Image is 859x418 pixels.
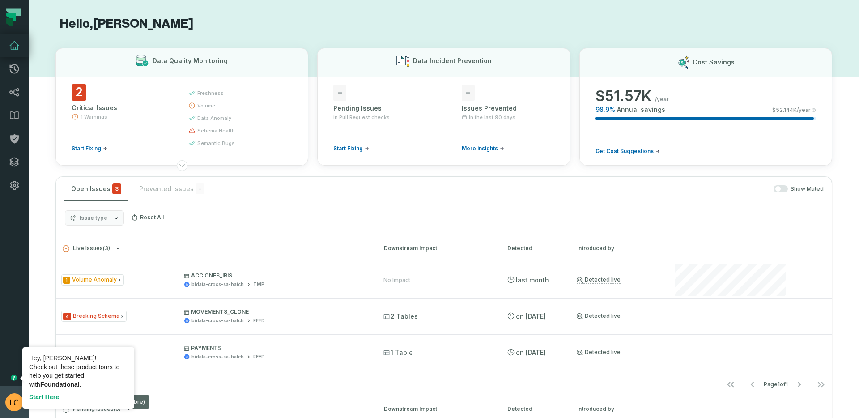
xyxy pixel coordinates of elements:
[184,272,367,279] p: ACCIONES_IRIS
[516,276,549,284] relative-time: Aug 23, 2025, 9:26 PM GMT-5
[65,210,124,226] button: Issue type
[191,317,244,324] div: bidata-cross-sa-batch
[333,85,346,101] span: -
[29,354,128,389] div: Hey, [PERSON_NAME]! ​Check out these product tours to help you get started with .
[577,312,621,320] a: Detected live
[153,56,228,65] h3: Data Quality Monitoring
[810,375,832,393] button: Go to last page
[595,148,654,155] span: Get Cost Suggestions
[579,48,832,166] button: Cost Savings$51.57K/year98.9%Annual savings$52.144K/yearGet Cost Suggestions
[595,148,660,155] a: Get Cost Suggestions
[333,145,363,152] span: Start Fixing
[383,348,413,357] span: 1 Table
[215,185,824,193] div: Show Muted
[191,281,244,288] div: bidata-cross-sa-batch
[72,145,107,152] a: Start Fixing
[128,210,167,225] button: Reset All
[469,114,515,121] span: In the last 90 days
[5,393,23,411] img: avatar of Luis Martinez Cruz
[253,317,265,324] div: FEED
[595,105,615,114] span: 98.9 %
[61,274,124,286] span: Issue Type
[462,85,475,101] span: -
[80,214,107,222] span: Issue type
[253,354,265,360] div: FEED
[516,349,546,356] relative-time: Aug 13, 2025, 5:15 PM GMT-5
[197,140,235,147] span: semantic bugs
[383,312,418,321] span: 2 Tables
[788,375,810,393] button: Go to next page
[516,312,546,320] relative-time: Aug 13, 2025, 5:15 PM GMT-5
[507,405,561,413] div: Detected
[253,281,264,288] div: TMP
[577,349,621,356] a: Detected live
[333,114,390,121] span: in Pull Request checks
[772,107,811,114] span: $ 52.144K /year
[197,115,231,122] span: data anomaly
[617,105,665,114] span: Annual savings
[61,311,127,322] span: Issue Type
[462,104,554,113] div: Issues Prevented
[72,145,101,152] span: Start Fixing
[693,58,735,67] h3: Cost Savings
[462,145,498,152] span: More insights
[191,354,244,360] div: bidata-cross-sa-batch
[333,145,369,152] a: Start Fixing
[112,183,121,194] span: critical issues and errors combined
[56,375,832,393] nav: pagination
[10,374,18,382] div: Tooltip anchor
[184,308,367,316] p: MOVEMENTS_CLONE
[507,244,561,252] div: Detected
[655,96,669,103] span: /year
[55,48,308,166] button: Data Quality Monitoring2Critical Issues1 WarningsStart Fixingfreshnessvolumedata anomalyschema he...
[72,84,86,101] span: 2
[63,277,70,284] span: Severity
[383,277,410,284] div: No Impact
[197,90,224,97] span: freshness
[384,405,491,413] div: Downstream Impact
[72,103,172,112] div: Critical Issues
[462,145,504,152] a: More insights
[742,375,763,393] button: Go to previous page
[29,393,59,401] a: Start Here
[384,244,491,252] div: Downstream Impact
[63,406,368,413] button: Pending Issues(0)
[720,375,832,393] ul: Page 1 of 1
[197,102,215,109] span: volume
[595,87,651,105] span: $ 51.57K
[577,405,658,413] div: Introduced by
[63,406,121,413] span: Pending Issues ( 0 )
[40,381,80,388] b: Foundational
[184,345,367,352] p: PAYMENTS
[63,245,368,252] button: Live Issues(3)
[720,375,741,393] button: Go to first page
[63,313,71,320] span: Severity
[577,244,658,252] div: Introduced by
[55,16,832,32] h1: Hello, [PERSON_NAME]
[64,177,128,201] button: Open Issues
[81,113,107,120] span: 1 Warnings
[413,56,492,65] h3: Data Incident Prevention
[317,48,570,166] button: Data Incident Prevention-Pending Issuesin Pull Request checksStart Fixing-Issues PreventedIn the ...
[56,262,832,395] div: Live Issues(3)
[333,104,426,113] div: Pending Issues
[197,127,235,134] span: schema health
[63,245,110,252] span: Live Issues ( 3 )
[577,276,621,284] a: Detected live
